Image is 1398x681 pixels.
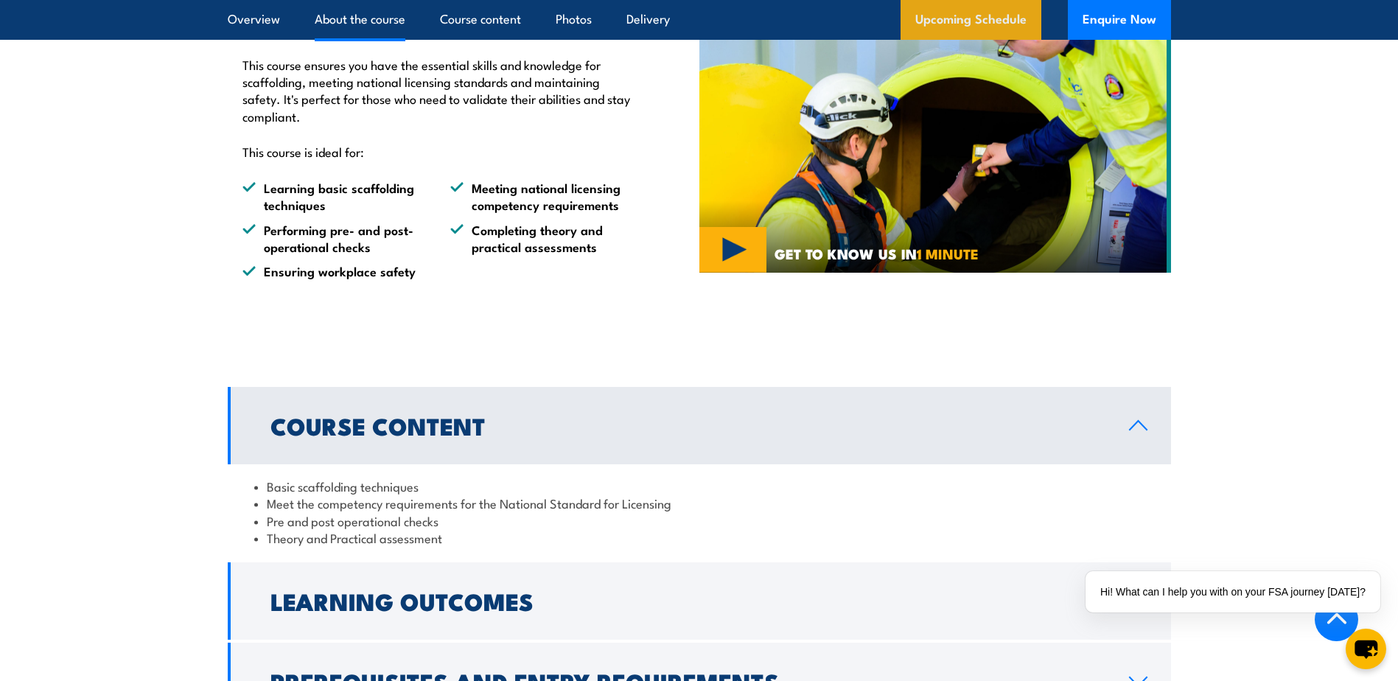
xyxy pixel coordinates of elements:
[1086,571,1380,612] div: Hi! What can I help you with on your FSA journey [DATE]?
[450,179,632,214] li: Meeting national licensing competency requirements
[228,387,1171,464] a: Course Content
[450,221,632,256] li: Completing theory and practical assessments
[775,247,979,260] span: GET TO KNOW US IN
[254,495,1144,511] li: Meet the competency requirements for the National Standard for Licensing
[242,56,632,125] p: This course ensures you have the essential skills and knowledge for scaffolding, meeting national...
[228,562,1171,640] a: Learning Outcomes
[242,262,424,279] li: Ensuring workplace safety
[270,590,1105,611] h2: Learning Outcomes
[254,529,1144,546] li: Theory and Practical assessment
[242,143,632,160] p: This course is ideal for:
[1346,629,1386,669] button: chat-button
[270,415,1105,436] h2: Course Content
[242,221,424,256] li: Performing pre- and post-operational checks
[917,242,979,264] strong: 1 MINUTE
[254,478,1144,495] li: Basic scaffolding techniques
[254,512,1144,529] li: Pre and post operational checks
[242,179,424,214] li: Learning basic scaffolding techniques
